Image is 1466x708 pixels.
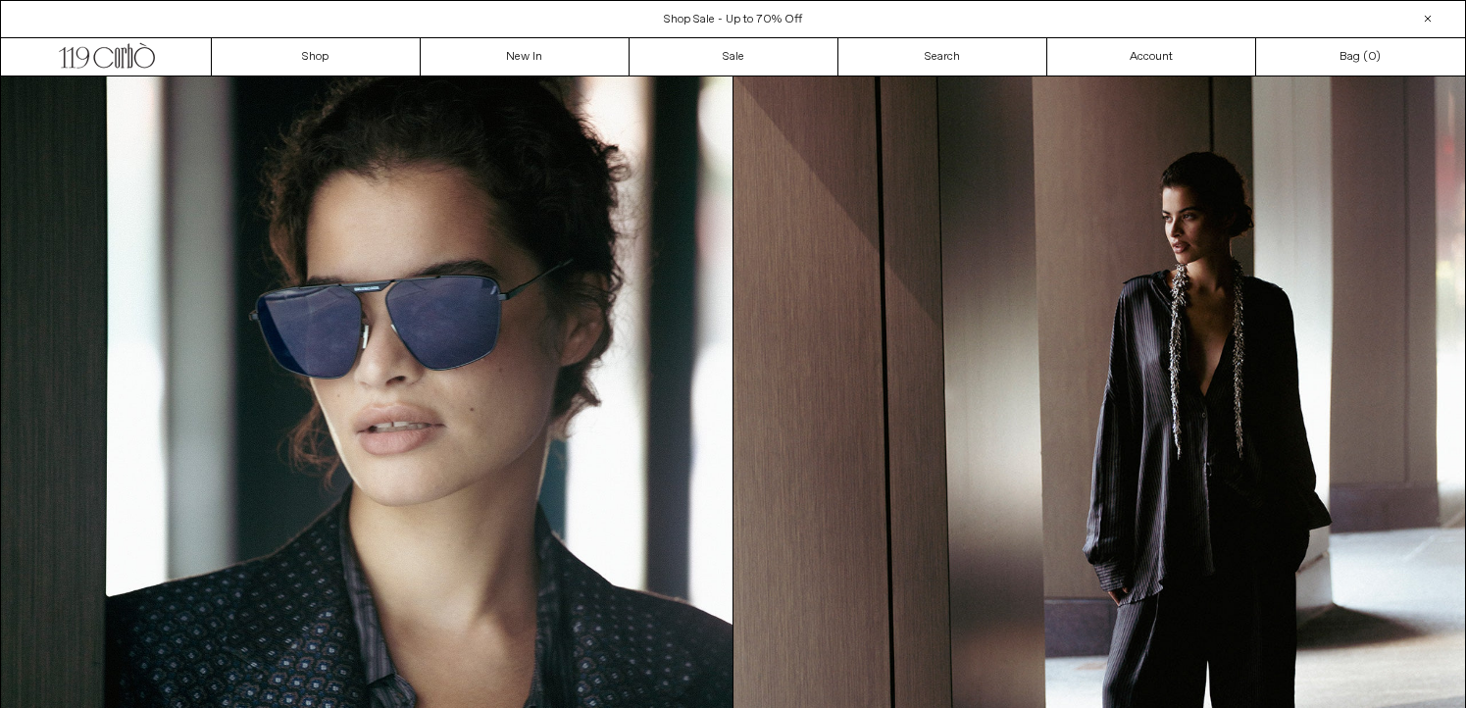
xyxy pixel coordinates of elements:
a: Bag () [1256,38,1465,76]
a: Shop [212,38,421,76]
a: New In [421,38,630,76]
span: ) [1368,48,1381,66]
span: 0 [1368,49,1376,65]
a: Sale [630,38,838,76]
a: Account [1047,38,1256,76]
a: Search [838,38,1047,76]
a: Shop Sale - Up to 70% Off [664,12,802,27]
